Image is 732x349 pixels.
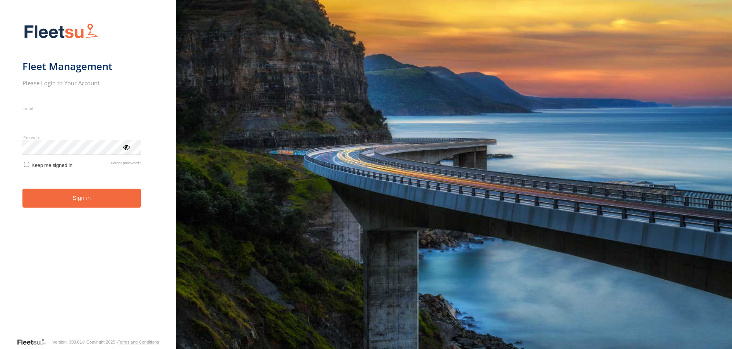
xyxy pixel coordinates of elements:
a: Terms and Conditions [118,340,159,344]
a: Visit our Website [17,338,52,346]
div: © Copyright 2025 - [82,340,159,344]
h1: Fleet Management [22,60,141,73]
img: Fleetsu [22,22,100,41]
div: ViewPassword [122,143,130,151]
div: Version: 309.01 [52,340,82,344]
a: Forgot password? [111,161,141,168]
label: Email [22,105,141,111]
form: main [22,19,154,337]
h2: Please Login to Your Account [22,79,141,87]
span: Keep me signed in [31,162,72,168]
button: Sign in [22,189,141,208]
input: Keep me signed in [24,162,29,167]
label: Password [22,134,141,140]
